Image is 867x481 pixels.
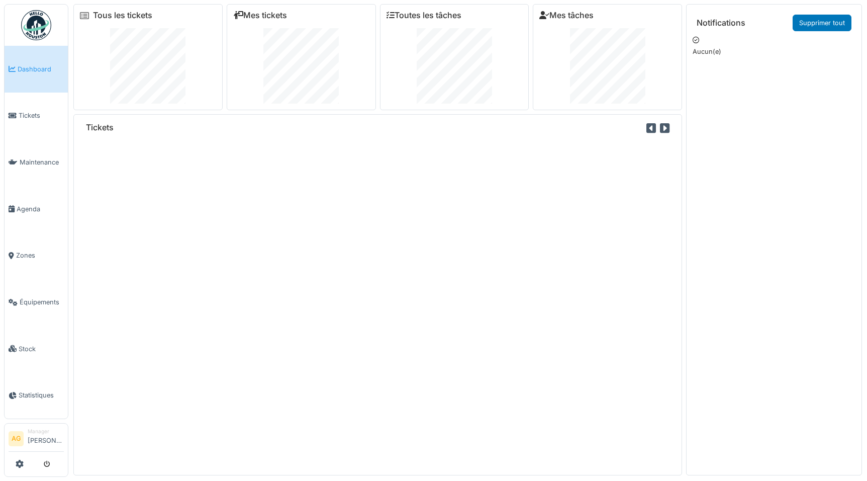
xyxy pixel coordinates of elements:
[793,15,851,31] a: Supprimer tout
[5,326,68,372] a: Stock
[387,11,461,20] a: Toutes les tâches
[693,47,855,56] p: Aucun(e)
[19,390,64,400] span: Statistiques
[19,111,64,120] span: Tickets
[5,279,68,326] a: Équipements
[697,18,745,28] h6: Notifications
[21,10,51,40] img: Badge_color-CXgf-gQk.svg
[20,157,64,167] span: Maintenance
[5,372,68,419] a: Statistiques
[539,11,594,20] a: Mes tâches
[5,93,68,139] a: Tickets
[28,428,64,435] div: Manager
[16,251,64,260] span: Zones
[28,428,64,449] li: [PERSON_NAME]
[9,431,24,446] li: AG
[20,297,64,307] span: Équipements
[19,344,64,354] span: Stock
[9,428,64,452] a: AG Manager[PERSON_NAME]
[86,123,114,132] h6: Tickets
[5,46,68,93] a: Dashboard
[5,232,68,279] a: Zones
[17,204,64,214] span: Agenda
[5,139,68,186] a: Maintenance
[233,11,287,20] a: Mes tickets
[5,186,68,232] a: Agenda
[18,64,64,74] span: Dashboard
[93,11,152,20] a: Tous les tickets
